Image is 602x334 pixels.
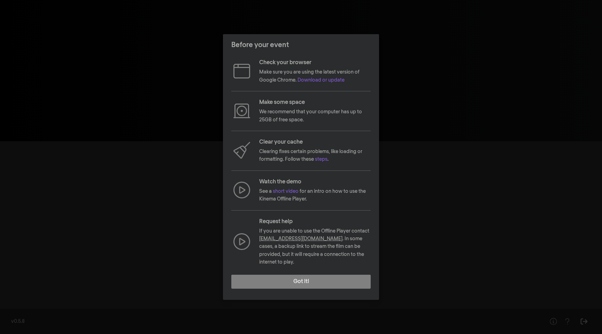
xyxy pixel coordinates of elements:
[231,275,371,289] button: Got it!
[259,98,371,107] p: Make some space
[259,138,371,146] p: Clear your cache
[298,78,345,83] a: Download or update
[259,227,371,266] p: If you are unable to use the Offline Player contact . In some cases, a backup link to stream the ...
[259,108,371,124] p: We recommend that your computer has up to 25GB of free space.
[273,189,299,194] a: short video
[259,178,371,186] p: Watch the demo
[315,157,327,162] a: steps
[259,218,371,226] p: Request help
[259,188,371,203] p: See a for an intro on how to use the Kinema Offline Player.
[259,148,371,164] p: Clearing fixes certain problems, like loading or formatting. Follow these .
[259,236,342,241] a: [EMAIL_ADDRESS][DOMAIN_NAME]
[259,59,371,67] p: Check your browser
[223,34,379,56] header: Before your event
[259,68,371,84] p: Make sure you are using the latest version of Google Chrome.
